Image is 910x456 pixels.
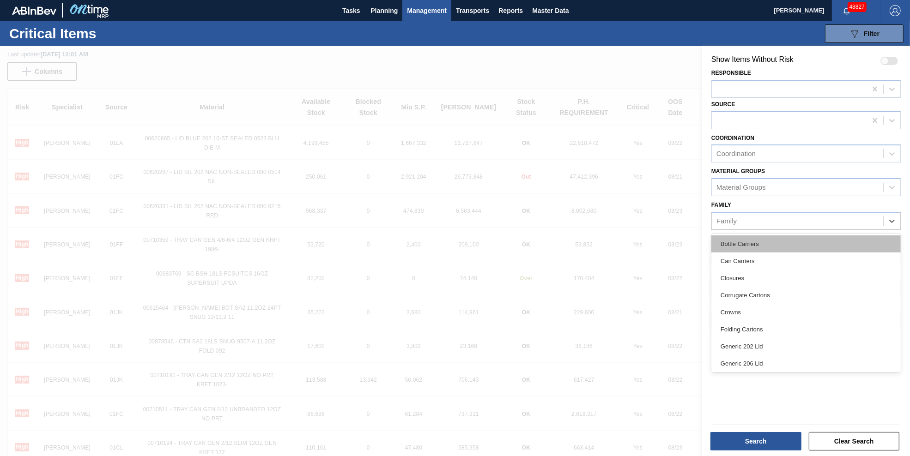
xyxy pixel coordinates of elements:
[370,5,398,16] span: Planning
[711,270,901,287] div: Closures
[711,202,731,208] label: Family
[711,70,751,76] label: Responsible
[890,5,901,16] img: Logout
[711,135,754,141] label: Coordination
[809,432,900,450] button: Clear Search
[456,5,489,16] span: Transports
[711,304,901,321] div: Crowns
[711,338,901,355] div: Generic 202 Lid
[711,355,901,372] div: Generic 206 Lid
[711,101,735,108] label: Source
[711,168,765,174] label: Material Groups
[341,5,361,16] span: Tasks
[711,235,901,252] div: Bottle Carriers
[848,2,867,12] span: 48827
[711,321,901,338] div: Folding Cartons
[711,287,901,304] div: Corrugate Cartons
[12,6,56,15] img: TNhmsLtSVTkK8tSr43FrP2fwEKptu5GPRR3wAAAABJRU5ErkJggg==
[711,55,794,66] label: Show Items Without Risk
[498,5,523,16] span: Reports
[716,150,756,158] div: Coordination
[825,24,904,43] button: Filter
[832,4,861,17] button: Notifications
[864,30,880,37] span: Filter
[710,432,801,450] button: Search
[711,252,901,270] div: Can Carriers
[9,28,125,39] h1: Critical Items
[716,217,737,225] div: Family
[407,5,447,16] span: Management
[532,5,569,16] span: Master Data
[716,184,766,192] div: Material Groups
